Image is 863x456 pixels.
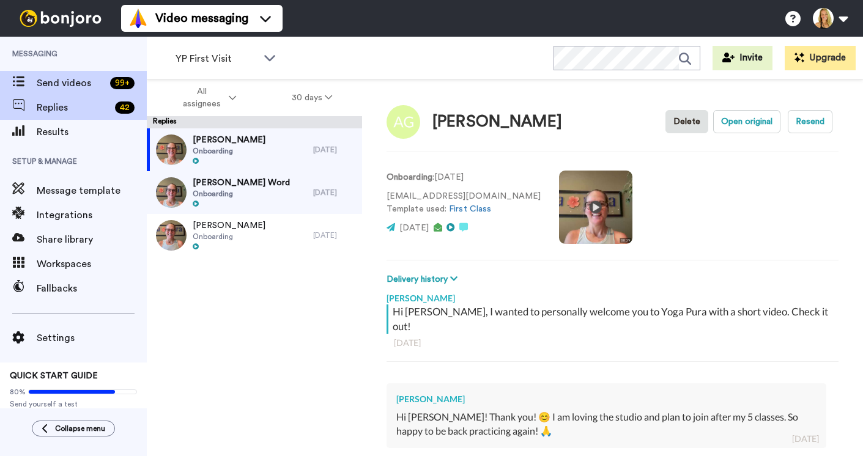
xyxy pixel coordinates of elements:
img: Image of Allison Garvin [387,105,420,139]
span: [PERSON_NAME] [193,134,265,146]
img: vm-color.svg [128,9,148,28]
div: Hi [PERSON_NAME]! Thank you! 😊 I am loving the studio and plan to join after my 5 classes. So hap... [396,410,817,438]
span: Onboarding [193,146,265,156]
img: 8a305341-5be6-49a8-a79b-c5b025b5d532-thumb.jpg [156,220,187,251]
button: 30 days [264,87,360,109]
span: Settings [37,331,147,345]
a: [PERSON_NAME] WordOnboarding[DATE] [147,171,362,214]
img: 5950c294-d8ac-4562-84a5-213c2c079093-thumb.jpg [156,134,187,165]
span: Message template [37,183,147,198]
div: 99 + [110,77,135,89]
div: [PERSON_NAME] [387,286,839,304]
div: [PERSON_NAME] [396,393,817,405]
img: bj-logo-header-white.svg [15,10,106,27]
span: YP First Visit [176,51,257,66]
p: : [DATE] [387,171,541,184]
div: [DATE] [313,230,356,240]
span: Video messaging [155,10,248,27]
span: [PERSON_NAME] [193,219,265,232]
button: Delivery history [387,273,461,286]
span: All assignees [177,86,226,110]
div: [PERSON_NAME] [432,113,562,131]
span: [PERSON_NAME] Word [193,177,290,189]
button: Upgrade [785,46,856,70]
a: [PERSON_NAME]Onboarding[DATE] [147,214,362,257]
span: Onboarding [193,232,265,241]
p: [EMAIL_ADDRESS][DOMAIN_NAME] Template used: [387,190,541,216]
button: Resend [788,110,832,133]
div: [DATE] [313,145,356,155]
span: Integrations [37,208,147,222]
span: Send yourself a test [10,399,137,409]
span: QUICK START GUIDE [10,372,98,380]
div: [DATE] [792,433,819,445]
span: Workspaces [37,257,147,271]
div: Hi [PERSON_NAME], I wanted to personally welcome you to Yoga Pura with a short video. Check it out! [393,304,835,334]
span: Replies [37,100,110,115]
img: 8cc83deb-0862-4d74-9ccc-34ba164b2cef-thumb.jpg [156,177,187,208]
button: Delete [665,110,708,133]
a: [PERSON_NAME]Onboarding[DATE] [147,128,362,171]
div: Replies [147,116,362,128]
button: Collapse menu [32,421,115,436]
div: [DATE] [394,337,831,349]
div: 42 [115,101,135,114]
button: All assignees [149,81,264,115]
span: Results [37,125,147,139]
span: Fallbacks [37,281,147,296]
span: Share library [37,232,147,247]
span: Collapse menu [55,424,105,433]
div: [DATE] [313,188,356,197]
span: Onboarding [193,189,290,199]
button: Invite [713,46,772,70]
strong: Onboarding [387,173,432,182]
span: [DATE] [399,224,429,232]
span: Send videos [37,76,105,90]
span: 80% [10,387,26,397]
button: Open original [713,110,780,133]
a: First Class [449,205,491,213]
